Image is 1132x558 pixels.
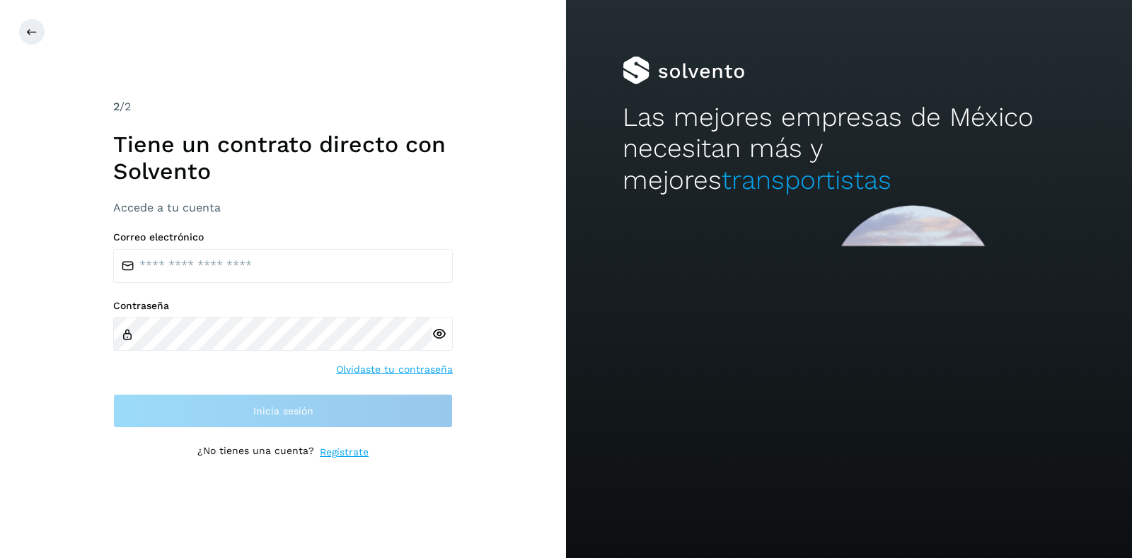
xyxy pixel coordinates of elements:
h2: Las mejores empresas de México necesitan más y mejores [623,102,1075,196]
a: Regístrate [320,445,369,460]
span: 2 [113,100,120,113]
span: Inicia sesión [253,406,313,416]
a: Olvidaste tu contraseña [336,362,453,377]
h3: Accede a tu cuenta [113,201,453,214]
button: Inicia sesión [113,394,453,428]
div: /2 [113,98,453,115]
label: Contraseña [113,300,453,312]
span: transportistas [722,165,891,195]
label: Correo electrónico [113,231,453,243]
h1: Tiene un contrato directo con Solvento [113,131,453,185]
p: ¿No tienes una cuenta? [197,445,314,460]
